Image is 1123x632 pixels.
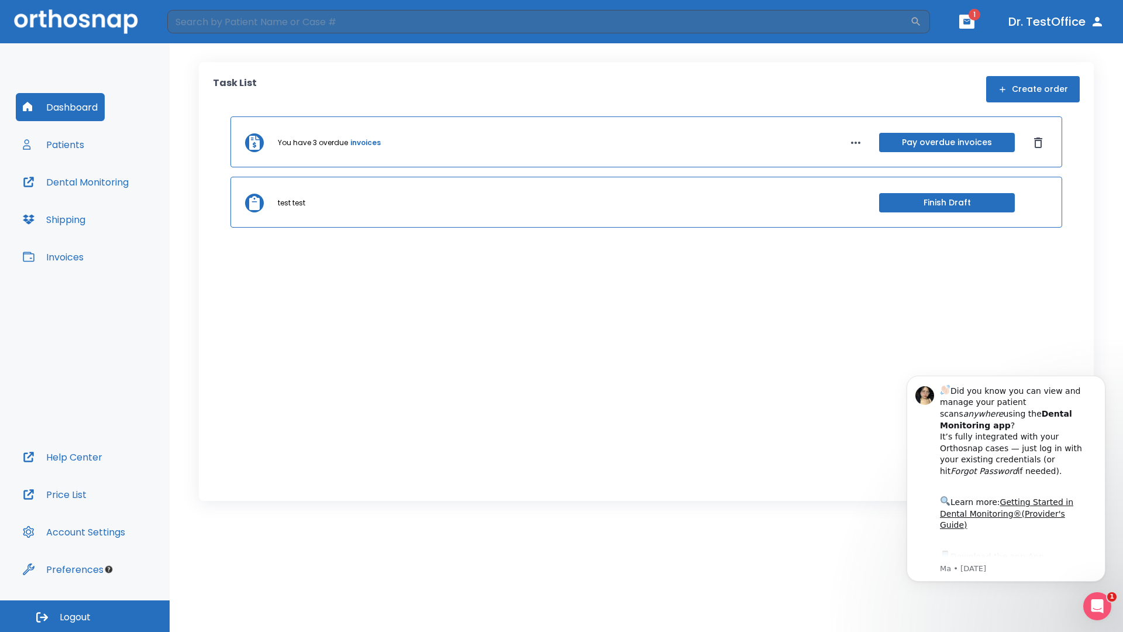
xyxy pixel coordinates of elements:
[278,138,348,148] p: You have 3 overdue
[16,168,136,196] button: Dental Monitoring
[16,205,92,233] button: Shipping
[350,138,381,148] a: invoices
[1004,11,1109,32] button: Dr. TestOffice
[14,9,138,33] img: Orthosnap
[1107,592,1117,602] span: 1
[969,9,980,20] span: 1
[986,76,1080,102] button: Create order
[16,555,111,583] button: Preferences
[51,194,155,215] a: App Store
[16,130,91,159] button: Patients
[51,205,198,216] p: Message from Ma, sent 2w ago
[16,518,132,546] button: Account Settings
[879,193,1015,212] button: Finish Draft
[879,133,1015,152] button: Pay overdue invoices
[213,76,257,102] p: Task List
[1083,592,1111,620] iframe: Intercom live chat
[889,358,1123,600] iframe: Intercom notifications message
[60,611,91,624] span: Logout
[16,243,91,271] button: Invoices
[104,564,114,575] div: Tooltip anchor
[16,443,109,471] button: Help Center
[198,25,208,35] button: Dismiss notification
[16,480,94,509] button: Price List
[1029,133,1048,152] button: Dismiss
[51,191,198,250] div: Download the app: | ​ Let us know if you need help getting started!
[16,93,105,121] button: Dashboard
[278,198,305,208] p: test test
[167,10,910,33] input: Search by Patient Name or Case #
